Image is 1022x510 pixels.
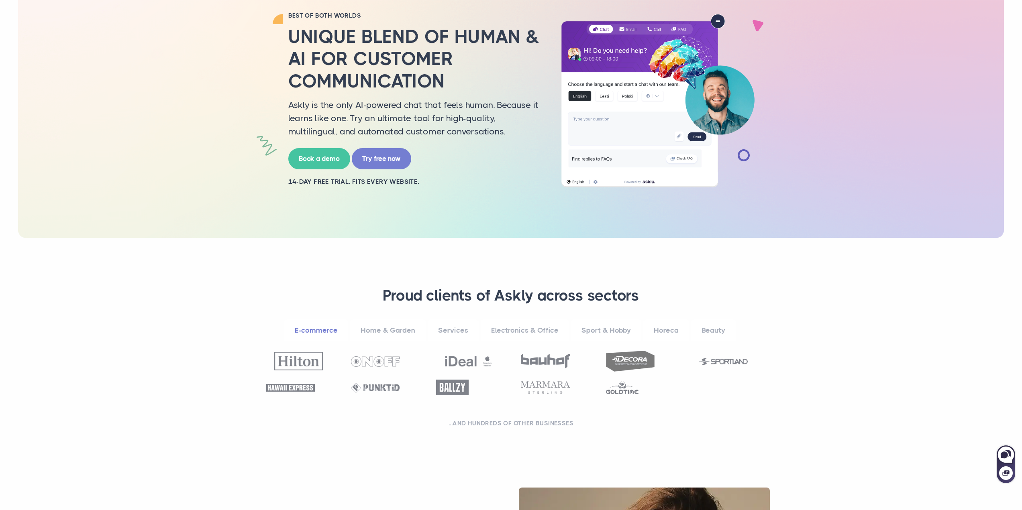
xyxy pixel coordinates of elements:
a: Home & Garden [350,319,426,341]
img: Marmara Sterling [521,381,569,394]
img: AI multilingual chat [553,14,762,187]
a: Try free now [352,148,411,169]
p: Askly is the only AI-powered chat that feels human. Because it learns like one. Try an ultimate t... [288,98,541,138]
img: Goldtime [606,381,638,394]
img: Hilton [274,352,323,370]
h3: Proud clients of Askly across sectors [262,286,760,305]
a: Horeca [643,319,689,341]
iframe: Askly chat [996,444,1016,484]
img: Ideal [444,352,493,370]
a: E-commerce [284,319,348,341]
img: Punktid [351,383,400,393]
img: OnOff [351,356,400,367]
a: Services [428,319,479,341]
a: Sport & Hobby [571,319,641,341]
a: Book a demo [288,148,350,169]
a: Beauty [691,319,736,341]
h2: 14-day free trial. Fits every website. [288,177,541,186]
h2: ...and hundreds of other businesses [262,419,760,427]
h2: BEST OF BOTH WORLDS [288,12,541,20]
h2: Unique blend of human & AI for customer communication [288,26,541,92]
a: Electronics & Office [481,319,569,341]
img: Sportland [699,358,748,365]
img: Ballzy [436,380,469,395]
img: Bauhof [521,354,569,368]
img: Hawaii Express [266,384,315,392]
